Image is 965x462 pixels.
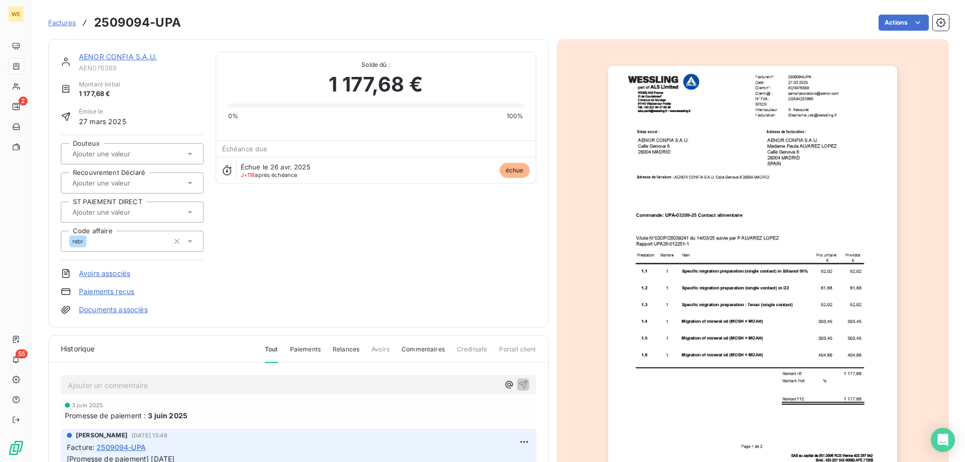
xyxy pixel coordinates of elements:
[132,432,167,438] span: [DATE] 13:48
[79,305,148,315] a: Documents associés
[371,345,390,362] span: Avoirs
[241,171,255,178] span: J+118
[8,6,24,22] div: WE
[79,116,126,127] span: 27 mars 2025
[79,80,120,89] span: Montant initial
[72,238,83,244] span: rebr
[67,442,94,452] span: Facture :
[96,442,146,452] span: 2509094-UPA
[879,15,929,31] button: Actions
[79,287,134,297] a: Paiements reçus
[241,172,298,178] span: après échéance
[19,97,28,106] span: 2
[241,163,311,171] span: Échue le 26 avr. 2025
[333,345,359,362] span: Relances
[499,345,536,362] span: Portail client
[500,163,530,178] span: échue
[94,14,181,32] h3: 2509094-UPA
[79,268,130,279] a: Avoirs associés
[48,18,76,28] a: Factures
[228,60,524,69] span: Solde dû :
[79,52,157,61] a: AENOR CONFIA S.A.U.
[71,208,172,217] input: Ajouter une valeur
[79,89,120,99] span: 1 177,68 €
[8,99,24,115] a: 2
[222,145,268,153] span: Échéance due
[16,349,28,358] span: 55
[8,440,24,456] img: Logo LeanPay
[507,112,524,121] span: 100%
[228,112,238,121] span: 0%
[76,431,128,440] span: [PERSON_NAME]
[290,345,321,362] span: Paiements
[79,64,204,72] span: AEN076389
[265,345,278,363] span: Tout
[61,344,95,354] span: Historique
[65,410,146,421] span: Promesse de paiement :
[72,402,104,408] span: 3 juin 2025
[71,149,172,158] input: Ajouter une valeur
[148,410,187,421] span: 3 juin 2025
[931,428,955,452] div: Open Intercom Messenger
[71,178,172,188] input: Ajouter une valeur
[329,69,423,100] span: 1 177,68 €
[79,107,126,116] span: Émise le
[402,345,445,362] span: Commentaires
[48,19,76,27] span: Factures
[457,345,488,362] span: Creditsafe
